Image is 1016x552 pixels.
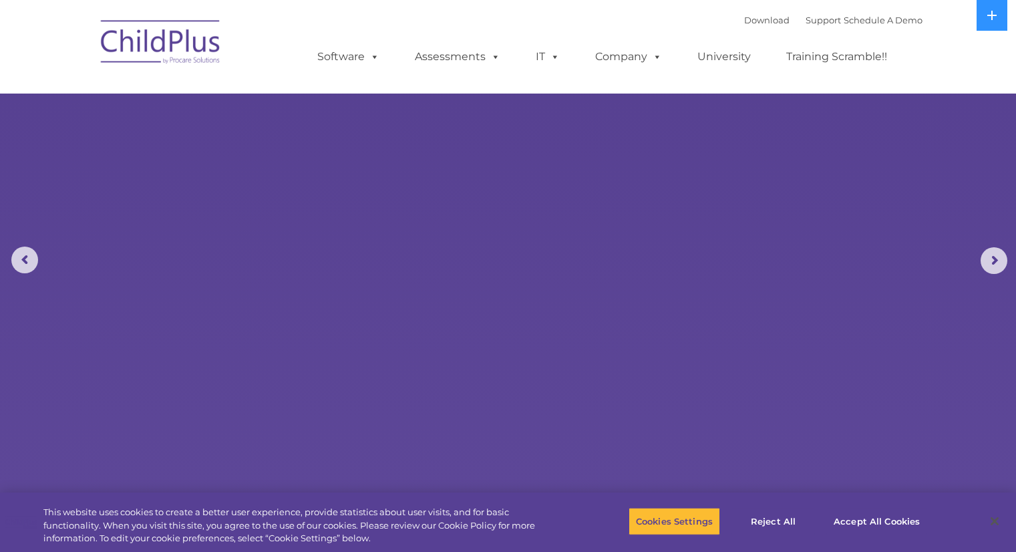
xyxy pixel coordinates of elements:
[744,15,790,25] a: Download
[304,43,393,70] a: Software
[980,507,1009,536] button: Close
[522,43,573,70] a: IT
[582,43,675,70] a: Company
[43,506,559,545] div: This website uses cookies to create a better user experience, provide statistics about user visit...
[773,43,900,70] a: Training Scramble!!
[401,43,514,70] a: Assessments
[684,43,764,70] a: University
[826,507,927,535] button: Accept All Cookies
[94,11,228,78] img: ChildPlus by Procare Solutions
[806,15,841,25] a: Support
[629,507,720,535] button: Cookies Settings
[844,15,922,25] a: Schedule A Demo
[744,15,922,25] font: |
[731,507,815,535] button: Reject All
